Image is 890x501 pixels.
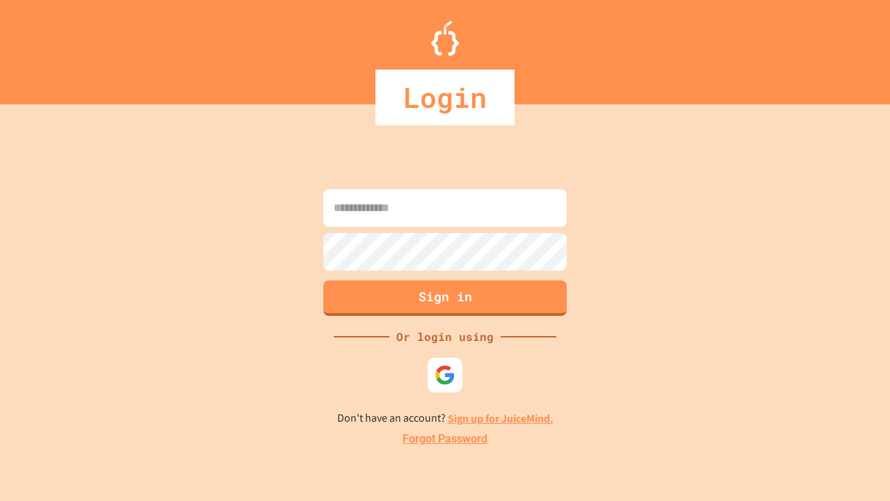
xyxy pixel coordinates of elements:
[431,21,459,56] img: Logo.svg
[389,328,501,345] div: Or login using
[323,280,567,316] button: Sign in
[403,431,487,447] a: Forgot Password
[448,411,553,426] a: Sign up for JuiceMind.
[337,410,553,427] p: Don't have an account?
[375,70,515,125] div: Login
[435,365,455,385] img: google-icon.svg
